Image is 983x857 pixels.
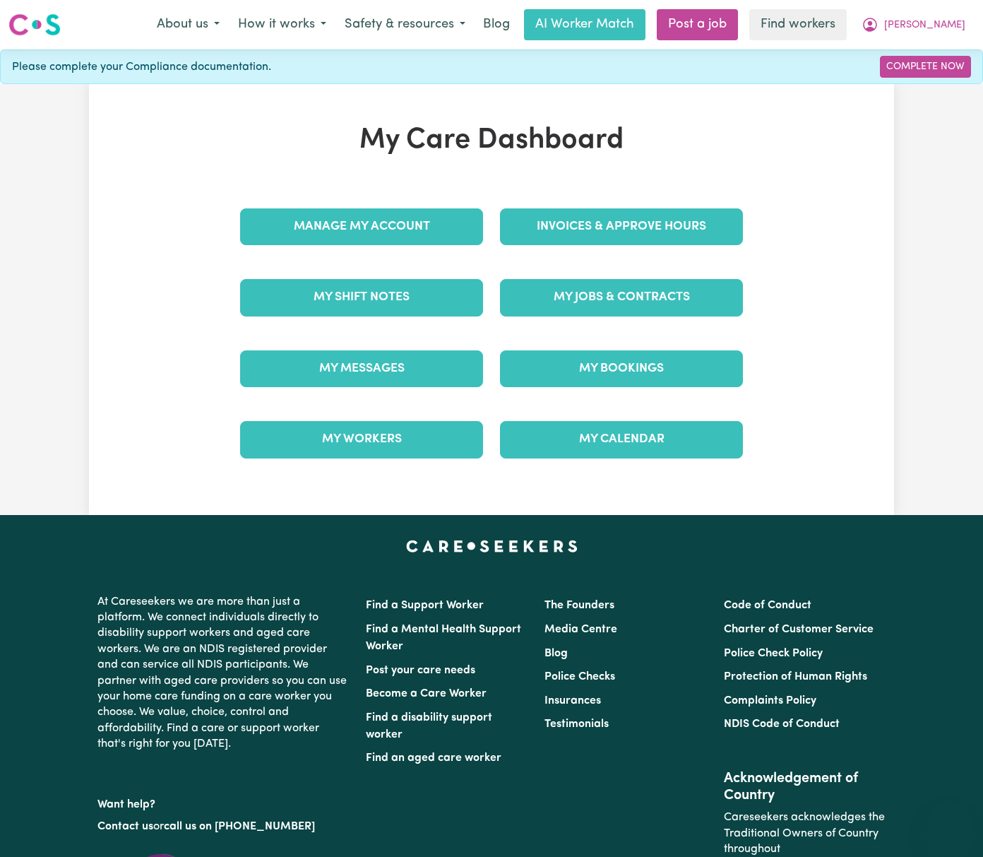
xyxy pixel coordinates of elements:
a: The Founders [544,600,614,611]
button: How it works [229,10,335,40]
a: call us on [PHONE_NUMBER] [164,821,315,832]
button: My Account [852,10,975,40]
a: Complete Now [880,56,971,78]
button: Safety & resources [335,10,475,40]
a: My Shift Notes [240,279,483,316]
a: Become a Care Worker [366,688,487,699]
a: My Calendar [500,421,743,458]
a: Find a disability support worker [366,712,492,740]
a: My Messages [240,350,483,387]
a: Code of Conduct [724,600,811,611]
img: Careseekers logo [8,12,61,37]
h1: My Care Dashboard [232,124,751,158]
button: About us [148,10,229,40]
a: Insurances [544,695,601,707]
a: Find a Support Worker [366,600,484,611]
a: Blog [544,648,568,659]
a: Complaints Policy [724,695,816,707]
a: Post your care needs [366,665,475,676]
a: My Jobs & Contracts [500,279,743,316]
a: Find workers [749,9,847,40]
h2: Acknowledgement of Country [724,770,886,804]
a: Careseekers logo [8,8,61,41]
a: Media Centre [544,624,617,635]
p: Want help? [97,791,349,812]
a: Manage My Account [240,208,483,245]
a: Protection of Human Rights [724,671,867,682]
a: Blog [475,9,518,40]
a: Invoices & Approve Hours [500,208,743,245]
a: Find an aged care worker [366,752,501,764]
a: Find a Mental Health Support Worker [366,624,521,652]
span: [PERSON_NAME] [884,18,965,33]
p: At Careseekers we are more than just a platform. We connect individuals directly to disability su... [97,589,349,758]
iframe: Button to launch messaging window [927,800,972,846]
a: Charter of Customer Service [724,624,874,635]
a: Careseekers home page [406,540,578,552]
a: Post a job [657,9,738,40]
a: My Bookings [500,350,743,387]
span: Please complete your Compliance documentation. [12,59,271,76]
a: NDIS Code of Conduct [724,719,840,730]
a: Testimonials [544,719,609,730]
p: or [97,813,349,840]
a: AI Worker Match [524,9,645,40]
a: My Workers [240,421,483,458]
a: Contact us [97,821,153,832]
a: Police Checks [544,671,615,682]
a: Police Check Policy [724,648,823,659]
